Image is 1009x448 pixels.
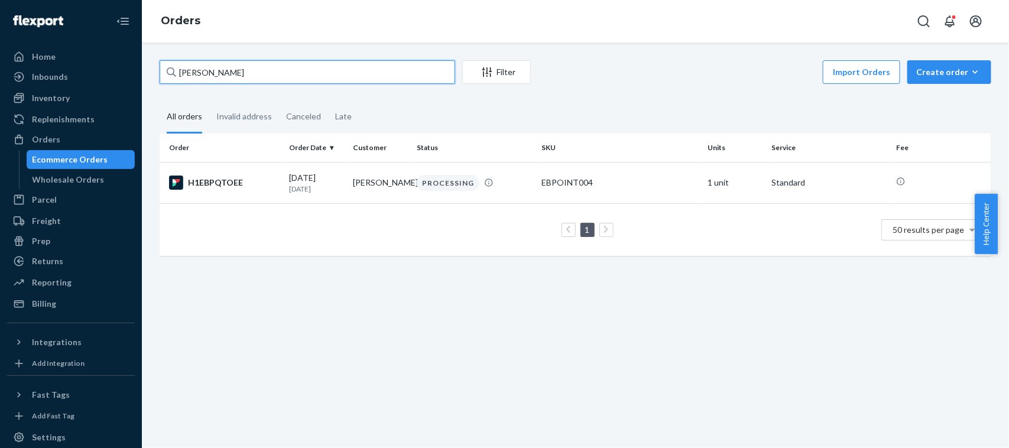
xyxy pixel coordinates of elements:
a: Page 1 is your current page [583,225,592,235]
a: Ecommerce Orders [27,150,135,169]
a: Add Integration [7,356,135,371]
div: H1EBPQTOEE [169,176,280,190]
div: PROCESSING [417,175,479,191]
div: All orders [167,101,202,134]
a: Replenishments [7,110,135,129]
div: Inbounds [32,71,68,83]
a: Reporting [7,273,135,292]
th: Status [412,134,537,162]
div: Integrations [32,336,82,348]
a: Billing [7,294,135,313]
p: [DATE] [289,184,343,194]
a: Freight [7,212,135,231]
a: Home [7,47,135,66]
th: Order [160,134,284,162]
div: Freight [32,215,61,227]
button: Integrations [7,333,135,352]
div: Fast Tags [32,389,70,401]
a: Returns [7,252,135,271]
div: Parcel [32,194,57,206]
div: Wholesale Orders [33,174,105,186]
div: Late [335,101,352,132]
div: [DATE] [289,172,343,194]
div: Replenishments [32,113,95,125]
div: Create order [916,66,982,78]
td: 1 unit [703,162,767,203]
div: Settings [32,431,66,443]
div: Add Fast Tag [32,411,74,421]
div: Canceled [286,101,321,132]
button: Fast Tags [7,385,135,404]
div: Inventory [32,92,70,104]
a: Orders [161,14,200,27]
div: EBPOINT004 [541,177,698,189]
th: Order Date [284,134,348,162]
a: Orders [7,130,135,149]
img: Flexport logo [13,15,63,27]
button: Open notifications [938,9,962,33]
button: Help Center [975,194,998,254]
td: [PERSON_NAME] [348,162,412,203]
button: Create order [907,60,991,84]
button: Close Navigation [111,9,135,33]
ol: breadcrumbs [151,4,210,38]
div: Reporting [32,277,72,288]
th: Fee [891,134,991,162]
th: SKU [537,134,703,162]
button: Import Orders [823,60,900,84]
p: Standard [771,177,887,189]
th: Service [767,134,891,162]
div: Billing [32,298,56,310]
div: Filter [463,66,530,78]
a: Prep [7,232,135,251]
input: Search orders [160,60,455,84]
div: Home [32,51,56,63]
div: Prep [32,235,50,247]
a: Inventory [7,89,135,108]
button: Filter [462,60,531,84]
th: Units [703,134,767,162]
div: Invalid address [216,101,272,132]
a: Add Fast Tag [7,409,135,423]
button: Open account menu [964,9,988,33]
div: Orders [32,134,60,145]
a: Inbounds [7,67,135,86]
div: Add Integration [32,358,85,368]
a: Wholesale Orders [27,170,135,189]
a: Settings [7,428,135,447]
div: Ecommerce Orders [33,154,108,165]
span: 50 results per page [893,225,965,235]
a: Parcel [7,190,135,209]
div: Customer [353,142,407,152]
div: Returns [32,255,63,267]
button: Open Search Box [912,9,936,33]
